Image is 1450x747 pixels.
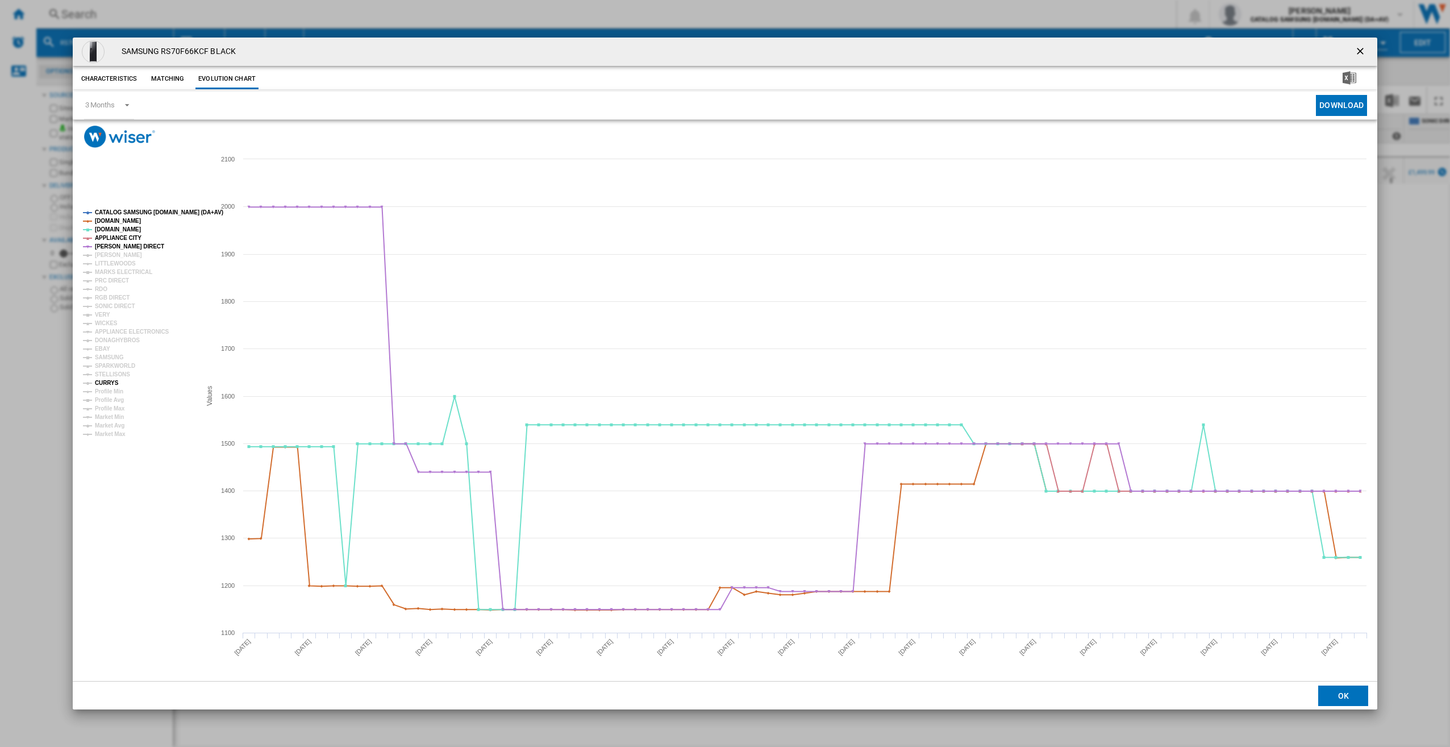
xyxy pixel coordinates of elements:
img: uk-rs90f-basic-rs70f66kcfeu-545335388 [82,40,105,63]
tspan: DONAGHYBROS [95,337,140,343]
tspan: Values [206,386,214,406]
tspan: 1100 [221,629,235,636]
tspan: WICKES [95,320,118,326]
button: OK [1318,686,1368,706]
tspan: [DATE] [837,638,856,657]
tspan: [PERSON_NAME] [95,252,142,258]
tspan: [DATE] [1320,638,1339,657]
button: getI18NText('BUTTONS.CLOSE_DIALOG') [1350,40,1373,63]
tspan: RGB DIRECT [95,294,130,301]
tspan: 1200 [221,582,235,589]
tspan: LITTLEWOODS [95,260,136,267]
tspan: [DATE] [474,638,493,657]
tspan: 1500 [221,440,235,447]
tspan: Profile Avg [95,397,124,403]
tspan: [DATE] [595,638,614,657]
tspan: [DATE] [716,638,735,657]
tspan: 1700 [221,345,235,352]
h4: SAMSUNG RS70F66KCF BLACK [116,46,236,57]
tspan: RDO [95,286,107,292]
tspan: Market Max [95,431,126,437]
button: Characteristics [78,69,140,89]
button: Download in Excel [1324,69,1374,89]
tspan: 2100 [221,156,235,163]
tspan: [DATE] [1260,638,1278,657]
tspan: STELLISONS [95,371,130,377]
tspan: [DATE] [957,638,976,657]
tspan: [DOMAIN_NAME] [95,218,141,224]
tspan: Market Min [95,414,124,420]
tspan: 1300 [221,534,235,541]
img: logo_wiser_300x94.png [84,126,155,148]
tspan: PRC DIRECT [95,277,129,284]
tspan: 1800 [221,298,235,305]
tspan: SONIC DIRECT [95,303,135,309]
tspan: MARKS ELECTRICAL [95,269,152,275]
tspan: 1600 [221,393,235,400]
tspan: Market Avg [95,422,124,429]
button: Evolution chart [195,69,259,89]
div: 3 Months [85,101,115,109]
img: excel-24x24.png [1343,71,1356,85]
tspan: [DATE] [897,638,916,657]
tspan: [DATE] [1078,638,1097,657]
tspan: [DATE] [776,638,795,657]
button: Matching [143,69,193,89]
tspan: [DATE] [1199,638,1218,657]
tspan: [PERSON_NAME] DIRECT [95,243,164,250]
tspan: [DATE] [414,638,433,657]
tspan: SAMSUNG [95,354,124,360]
tspan: [DATE] [293,638,312,657]
tspan: 1400 [221,487,235,494]
tspan: Profile Min [95,388,123,395]
tspan: APPLIANCE CITY [95,235,141,241]
tspan: SPARKWORLD [95,363,135,369]
tspan: [DATE] [656,638,674,657]
tspan: [DATE] [353,638,372,657]
tspan: [DOMAIN_NAME] [95,226,141,233]
md-dialog: Product popup [73,38,1378,710]
tspan: CURRYS [95,380,119,386]
button: Download [1316,95,1367,116]
tspan: 2000 [221,203,235,210]
tspan: [DATE] [1139,638,1157,657]
tspan: [DATE] [233,638,252,657]
tspan: [DATE] [1018,638,1036,657]
tspan: APPLIANCE ELECTRONICS [95,329,169,335]
tspan: [DATE] [535,638,553,657]
tspan: CATALOG SAMSUNG [DOMAIN_NAME] (DA+AV) [95,209,223,215]
tspan: VERY [95,312,110,318]
tspan: 1900 [221,251,235,258]
tspan: Profile Max [95,405,125,412]
tspan: EBAY [95,346,110,352]
ng-md-icon: getI18NText('BUTTONS.CLOSE_DIALOG') [1355,45,1368,59]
